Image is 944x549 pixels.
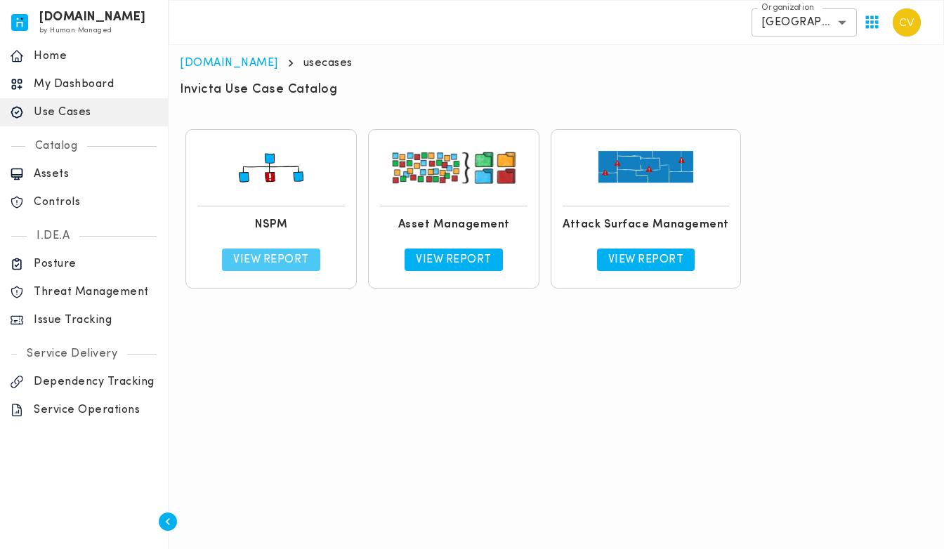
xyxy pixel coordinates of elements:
[380,141,527,194] img: usecase
[34,195,158,209] p: Controls
[572,141,719,194] img: usecase
[197,141,345,194] img: usecase
[34,105,158,119] p: Use Cases
[180,81,337,98] h6: Invicta Use Case Catalog
[761,2,814,14] label: Organization
[34,257,158,271] p: Posture
[180,56,933,70] nav: breadcrumb
[34,285,158,299] p: Threat Management
[180,58,278,69] a: [DOMAIN_NAME]
[398,218,510,232] h6: Asset Management
[597,249,695,271] a: View Report
[887,3,926,42] button: User
[34,313,158,327] p: Issue Tracking
[222,249,320,271] a: View Report
[893,8,921,37] img: Carter Velasquez
[17,347,127,361] p: Service Delivery
[563,218,729,232] h6: Attack Surface Management
[25,139,88,153] p: Catalog
[34,403,158,417] p: Service Operations
[608,253,684,267] p: View Report
[255,218,287,232] h6: NSPM
[752,8,857,37] div: [GEOGRAPHIC_DATA]
[233,253,309,267] p: View Report
[416,253,492,267] p: View Report
[39,27,112,34] span: by Human Managed
[303,56,353,70] p: usecases
[34,77,158,91] p: My Dashboard
[405,249,503,271] a: View Report
[34,375,158,389] p: Dependency Tracking
[39,13,146,22] h6: [DOMAIN_NAME]
[34,167,158,181] p: Assets
[27,229,79,243] p: I.DE.A
[11,14,28,31] img: invicta.io
[34,49,158,63] p: Home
